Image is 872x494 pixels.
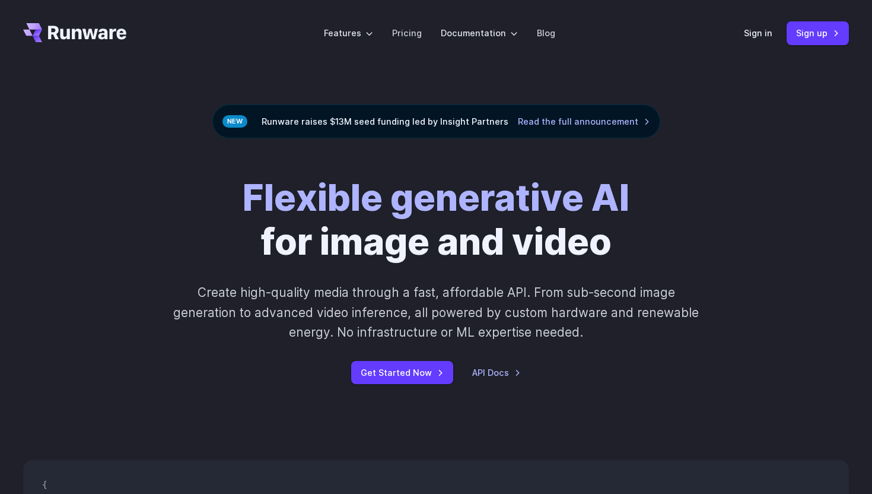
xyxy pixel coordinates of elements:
[243,176,629,264] h1: for image and video
[441,26,518,40] label: Documentation
[537,26,555,40] a: Blog
[212,104,660,138] div: Runware raises $13M seed funding led by Insight Partners
[787,21,849,45] a: Sign up
[744,26,772,40] a: Sign in
[351,361,453,384] a: Get Started Now
[243,176,629,220] strong: Flexible generative AI
[518,115,650,128] a: Read the full announcement
[42,480,47,490] span: {
[172,283,701,342] p: Create high-quality media through a fast, affordable API. From sub-second image generation to adv...
[23,23,126,42] a: Go to /
[324,26,373,40] label: Features
[392,26,422,40] a: Pricing
[472,366,521,379] a: API Docs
